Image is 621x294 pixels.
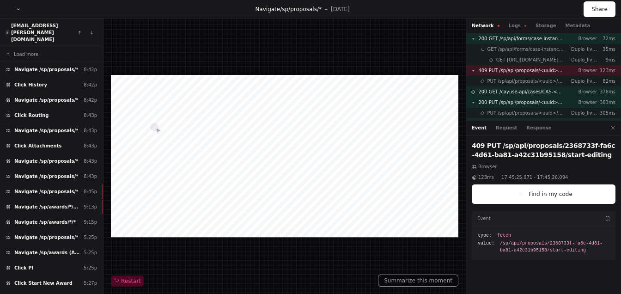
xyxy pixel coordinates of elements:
[536,22,556,29] button: Storage
[14,249,80,256] span: Navigate /sp/awards (Awards)
[84,173,97,180] div: 8:43p
[378,275,458,287] button: Summarize this moment
[11,23,58,42] a: [EMAIL_ADDRESS][PERSON_NAME][DOMAIN_NAME]
[472,184,615,204] button: Find in my code
[14,112,49,119] span: Click Routing
[571,78,597,85] p: Duplo_live_sp_proposal_feed
[84,219,97,226] div: 9:15p
[509,22,526,29] button: Logs
[84,142,97,149] div: 8:43p
[472,22,499,29] button: Network
[14,51,38,58] span: Load more
[84,81,97,88] div: 8:42p
[472,141,615,159] h2: 409 PUT /sp/api/proposals/2368733f-fa6c-4d61-ba81-a42c31b95158/start-editing
[255,6,280,12] span: Navigate
[84,97,97,104] div: 8:42p
[597,67,615,74] p: 123ms
[14,158,78,165] span: Navigate /sp/proposals/*
[478,35,564,42] span: 200 GET /sp/api/forms/case-instance/CAS-<uuid>/variables
[84,66,97,73] div: 8:42p
[14,234,78,241] span: Navigate /sp/proposals/*
[472,124,487,131] button: Event
[14,97,78,104] span: Navigate /sp/proposals/*
[84,234,97,241] div: 5:25p
[84,249,97,256] div: 5:25p
[591,263,616,288] iframe: Open customer support
[477,215,491,222] h3: Event
[501,174,568,181] span: 17:45:25.971 - 17:45:26.094
[571,110,597,116] p: Duplo_live_sp_proposal_feed
[6,30,9,36] img: 1.svg
[571,56,597,63] p: Duplo_live_sp_proposal_feed
[597,35,615,42] p: 72ms
[14,81,47,88] span: Click History
[114,277,141,285] span: Restart
[571,99,597,106] p: Browser
[500,240,609,254] span: /sp/api/proposals/2368733f-fa6c-4d61-ba81-a42c31b95158/start-editing
[571,88,597,95] p: Browser
[526,124,551,131] button: Response
[14,264,33,271] span: Click PI
[280,6,322,12] span: /sp/proposals/*
[84,264,97,271] div: 5:25p
[571,67,597,74] p: Browser
[487,46,564,53] span: GET /sp/api/forms/case-instance/CAS-<uuid>/variables
[597,56,615,63] p: 9ms
[565,22,590,29] button: Metadata
[84,280,97,287] div: 5:27p
[84,188,97,195] div: 8:45p
[529,190,572,198] span: Find in my code
[14,142,61,149] span: Click Attachments
[14,203,80,210] span: Navigate /sp/awards/*/*#*
[478,163,497,170] span: Browser
[14,188,78,195] span: Navigate /sp/proposals/*
[331,6,350,13] p: [DATE]
[14,173,78,180] span: Navigate /sp/proposals/*
[478,232,492,239] span: type:
[496,56,564,63] span: GET [URL][DOMAIN_NAME]<uuid>/definition
[597,110,615,116] p: 305ms
[597,78,615,85] p: 82ms
[478,174,494,181] span: 123ms
[487,78,564,85] span: PUT /sp/api/proposals/<uuid>/start-editing
[84,158,97,165] div: 8:43p
[487,110,564,116] span: PUT /sp/api/proposals/<uuid>/start-editing
[571,35,597,42] p: Browser
[597,46,615,53] p: 35ms
[14,280,73,287] span: Click Start New Award
[84,127,97,134] div: 8:43p
[84,203,97,210] div: 9:13p
[571,46,597,53] p: Duplo_live_sp_proposal_feed
[84,112,97,119] div: 8:43p
[478,88,564,95] span: 200 GET /cayuse-api/cases/CAS-<uuid>/work-form
[496,124,517,131] button: Request
[597,99,615,106] p: 383ms
[478,67,564,74] span: 409 PUT /sp/api/proposals/<uuid>/start-editing
[14,219,76,226] span: Navigate /sp/awards/*/*
[597,88,615,95] p: 378ms
[14,127,78,134] span: Navigate /sp/proposals/*
[478,240,494,247] span: value:
[584,1,615,17] button: Share
[497,232,511,239] span: fetch
[14,66,78,73] span: Navigate /sp/proposals/*
[111,276,144,287] button: Restart
[478,99,564,106] span: 200 PUT /sp/api/proposals/<uuid>/start-editing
